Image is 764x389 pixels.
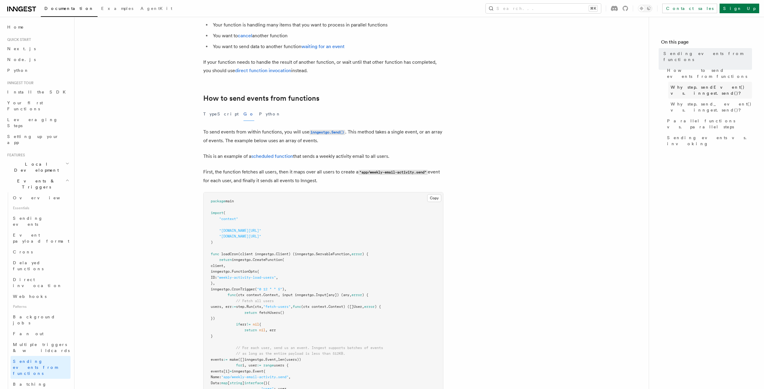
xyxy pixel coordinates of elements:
span: Data: [211,381,221,385]
span: Sending events [13,216,43,227]
span: Crons [13,250,33,254]
span: { [259,322,261,326]
span: Why step.send_event() vs. inngest.send()? [671,101,752,113]
button: Events & Triggers [5,176,71,192]
span: map [221,381,228,385]
a: Why step.sendEvent() vs. inngest.send()? [668,82,752,99]
span: Why step.sendEvent() vs. inngest.send()? [671,84,752,96]
span: Events & Triggers [5,178,65,190]
li: Your function is handling many items that you want to process in parallel functions [211,21,443,29]
span: Patterns [11,302,71,311]
span: events [211,357,223,362]
span: Documentation [44,6,94,11]
button: TypeScript [203,107,239,121]
a: Direct invocation [11,274,71,291]
span: Sending events from functions [13,359,58,376]
span: Home [7,24,24,30]
span: Background jobs [13,314,55,325]
span: != [246,322,251,326]
span: [ [228,381,230,385]
p: First, the function fetches all users, then it maps over all users to create a event for each use... [203,168,443,185]
span: } [211,334,213,338]
a: Why step.send_event() vs. inngest.send()? [668,99,752,115]
a: Home [5,22,71,32]
span: // as long as the entire payload is less than 512KB. [236,351,345,356]
span: // For each user, send us an event. Inngest supports batches of events [236,346,383,350]
span: err [240,322,246,326]
code: inngestgo.Send() [310,130,345,135]
p: If your function needs to handle the result of another function, or wait until that other functio... [203,58,443,75]
span: , [276,275,278,280]
a: Sending events from functions [661,48,752,65]
span: AgentKit [140,6,172,11]
span: Direct invocation [13,277,62,288]
span: inngestgo.Event{ [232,369,265,373]
span: func [228,293,236,297]
span: (ctx, [253,305,263,309]
h4: On this page [661,38,752,48]
a: direct function invocation [235,68,291,73]
span: if [236,322,240,326]
span: ( [223,211,225,215]
span: inngestgo. [232,258,253,262]
a: Sign Up [720,4,759,13]
span: Setting up your app [7,134,59,145]
span: string [230,381,242,385]
a: Parallel functions vs. parallel steps [665,115,752,132]
a: Sending events [11,213,71,230]
span: Features [5,153,25,158]
span: ID: [211,275,217,280]
span: nil [253,322,259,326]
span: Install the SDK [7,90,69,94]
span: nil [259,328,265,332]
a: Sending events from functions [11,356,71,379]
span: Webhooks [13,294,47,299]
span: fetchUsers [259,311,280,315]
span: Python [7,68,29,73]
span: "fetch-users" [263,305,291,309]
span: events[i] [211,369,230,373]
span: Quick start [5,37,31,42]
span: return [244,328,257,332]
span: users { [274,363,288,367]
a: Event payload format [11,230,71,247]
li: You want to another function [211,32,443,40]
span: error [352,252,362,256]
kbd: ⌘K [589,5,597,11]
a: Leveraging Steps [5,114,71,131]
span: }) [211,316,215,320]
span: i, user [242,363,257,367]
p: To send events from within functions, you will use . This method takes a single event, or an arra... [203,128,443,145]
span: ( [255,287,257,291]
span: "[DOMAIN_NAME][URL]" [219,234,261,238]
a: Contact sales [662,4,717,13]
span: := [223,357,228,362]
span: }, [211,281,215,285]
span: "weekly-activity-load-users" [217,275,276,280]
a: How to send events from functions [203,94,319,103]
button: Toggle dark mode [638,5,652,12]
span: step. [236,305,246,309]
a: Sending events vs. invoking [665,132,752,149]
span: "[DOMAIN_NAME][URL]" [219,228,261,233]
a: Your first Functions [5,97,71,114]
span: ) { [375,305,381,309]
a: Setting up your app [5,131,71,148]
a: How to send events from functions [665,65,752,82]
a: waiting for an event [301,44,345,49]
p: This is an example of a that sends a weekly activity email to all users. [203,152,443,161]
span: inngestgo. [211,287,232,291]
a: Node.js [5,54,71,65]
span: Sending events vs. invoking [667,135,752,147]
span: , [288,375,291,379]
span: ) [211,240,213,244]
span: Next.js [7,46,36,51]
span: interface [244,381,263,385]
button: Search...⌘K [486,4,601,13]
span: (ctx context.Context, input inngestgo.Input[any]) (any, [236,293,352,297]
span: Multiple triggers & wildcards [13,342,70,353]
a: Python [5,65,71,76]
span: "app/weekly-email-activity.send" [221,375,288,379]
button: Go [243,107,254,121]
code: "app/weekly-email-activity.send" [358,170,428,175]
